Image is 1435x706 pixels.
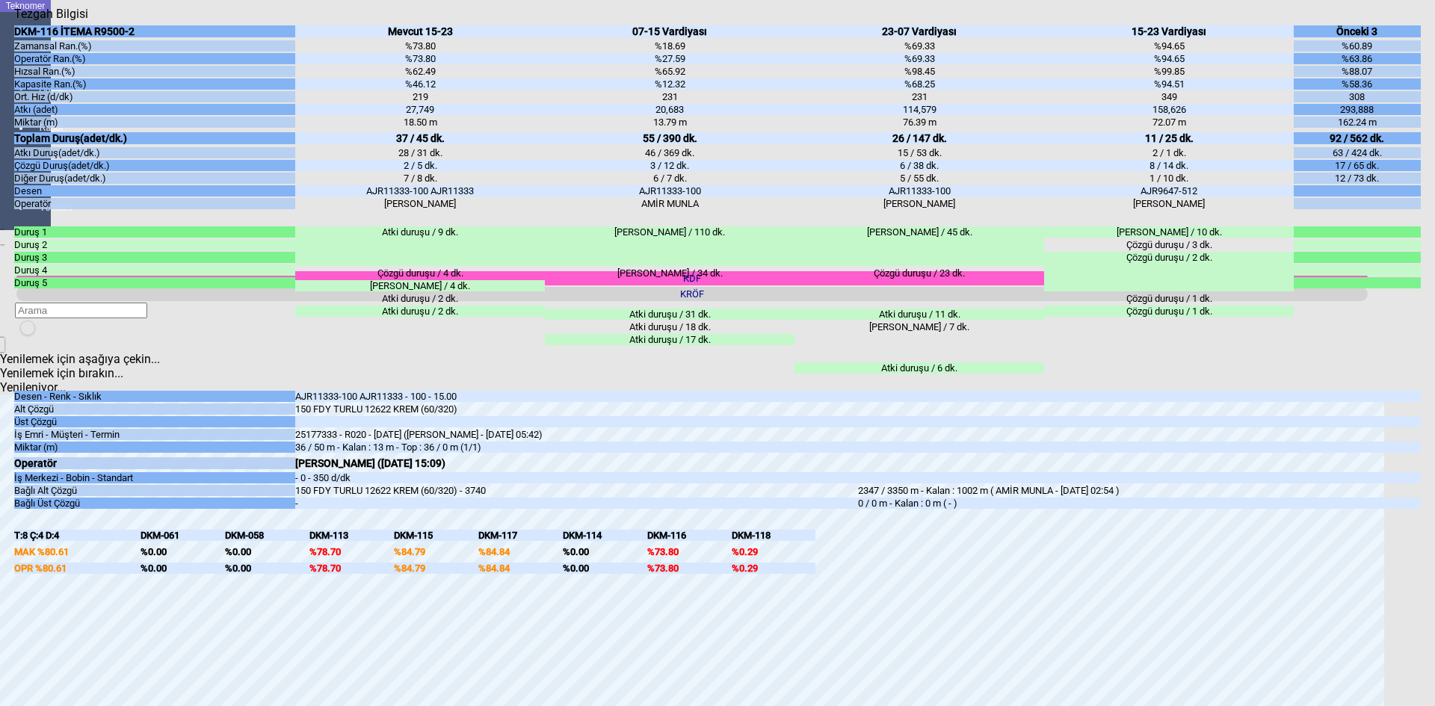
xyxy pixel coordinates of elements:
[14,66,295,77] div: Hızsal Ran.(%)
[1044,132,1294,144] div: 11 / 25 dk.
[295,226,545,266] div: Atki duruşu / 9 dk.
[14,185,295,196] div: Desen
[14,498,295,509] div: Bağlı Üst Çözgü
[1044,198,1294,209] div: [PERSON_NAME]
[478,563,563,574] div: %84.84
[14,117,295,128] div: Miktar (m)
[1044,78,1294,90] div: %94.51
[295,457,858,469] div: [PERSON_NAME] ([DATE] 15:09)
[545,66,794,77] div: %65.92
[794,147,1044,158] div: 15 / 53 dk.
[1044,160,1294,171] div: 8 / 14 dk.
[295,104,545,115] div: 27,749
[545,117,794,128] div: 13.79 m
[545,104,794,115] div: 20,683
[295,117,545,128] div: 18.50 m
[295,280,545,291] div: [PERSON_NAME] / 4 dk.
[394,563,478,574] div: %84.79
[1044,252,1294,291] div: Çözgü duruşu / 2 dk.
[563,530,647,541] div: DKM-114
[478,546,563,557] div: %84.84
[14,416,295,427] div: Üst Çözgü
[295,198,545,209] div: [PERSON_NAME]
[14,25,295,37] div: DKM-116 İTEMA R9500-2
[545,226,794,266] div: [PERSON_NAME] / 110 dk.
[545,321,794,332] div: Atki duruşu / 18 dk.
[732,563,816,574] div: %0.29
[1294,66,1420,77] div: %88.07
[794,185,1044,196] div: AJR11333-100
[545,334,794,345] div: Atki duruşu / 17 dk.
[295,485,858,496] div: 150 FDY TURLU 12622 KREM (60/320) - 3740
[14,563,141,574] div: OPR %80.61
[295,53,545,64] div: %73.80
[295,185,545,196] div: AJR11333-100 AJR11333
[794,362,1044,374] div: Atki duruşu / 6 dk.
[1294,160,1420,171] div: 17 / 65 dk.
[794,309,1044,320] div: Atki duruşu / 11 dk.
[295,66,545,77] div: %62.49
[794,198,1044,209] div: [PERSON_NAME]
[1044,226,1294,238] div: [PERSON_NAME] / 10 dk.
[545,160,794,171] div: 3 / 12 dk.
[14,277,295,288] div: Duruş 5
[14,53,295,64] div: Operatör Ran.(%)
[295,40,545,52] div: %73.80
[225,563,309,574] div: %0.00
[545,198,794,209] div: AMİR MUNLA
[1294,173,1420,184] div: 12 / 73 dk.
[14,160,295,171] div: Çözgü Duruş(adet/dk.)
[1294,104,1420,115] div: 293,888
[141,546,225,557] div: %0.00
[295,173,545,184] div: 7 / 8 dk.
[14,132,295,144] div: Toplam Duruş(adet/dk.)
[14,239,295,250] div: Duruş 2
[545,53,794,64] div: %27.59
[794,53,1044,64] div: %69.33
[858,485,1421,496] div: 2347 / 3350 m - Kalan : 1002 m ( AMİR MUNLA - [DATE] 02:54 )
[1294,132,1420,144] div: 92 / 562 dk.
[794,104,1044,115] div: 114,579
[309,530,394,541] div: DKM-113
[14,104,295,115] div: Atkı (adet)
[14,264,295,276] div: Duruş 4
[478,530,563,541] div: DKM-117
[794,66,1044,77] div: %98.45
[309,563,394,574] div: %78.70
[225,546,309,557] div: %0.00
[1044,66,1294,77] div: %99.85
[545,185,794,196] div: AJR11333-100
[295,391,858,402] div: AJR11333-100 AJR11333 - 100 - 15.00
[295,132,545,144] div: 37 / 45 dk.
[14,403,295,415] div: Alt Çözgü
[14,391,295,402] div: Desen - Renk - Sıklık
[295,403,858,415] div: 150 FDY TURLU 12622 KREM (60/320)
[394,530,478,541] div: DKM-115
[545,267,794,307] div: [PERSON_NAME] / 34 dk.
[295,147,545,158] div: 28 / 31 dk.
[1044,147,1294,158] div: 2 / 1 dk.
[545,25,794,37] div: 07-15 Vardiyası
[1044,25,1294,37] div: 15-23 Vardiyası
[545,147,794,158] div: 46 / 369 dk.
[1294,117,1420,128] div: 162.24 m
[14,485,295,496] div: Bağlı Alt Çözgü
[794,321,1044,361] div: [PERSON_NAME] / 7 dk.
[794,117,1044,128] div: 76.39 m
[545,78,794,90] div: %12.32
[14,442,295,453] div: Miktar (m)
[794,160,1044,171] div: 6 / 38 dk.
[1044,239,1294,250] div: Çözgü duruşu / 3 dk.
[14,252,295,263] div: Duruş 3
[309,546,394,557] div: %78.70
[1044,91,1294,102] div: 349
[225,530,309,541] div: DKM-058
[563,546,647,557] div: %0.00
[1294,78,1420,90] div: %58.36
[794,91,1044,102] div: 231
[14,78,295,90] div: Kapasite Ran.(%)
[295,160,545,171] div: 2 / 5 dk.
[1044,185,1294,196] div: AJR9647-512
[295,442,858,453] div: 36 / 50 m - Kalan : 13 m - Top : 36 / 0 m (1/1)
[295,91,545,102] div: 219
